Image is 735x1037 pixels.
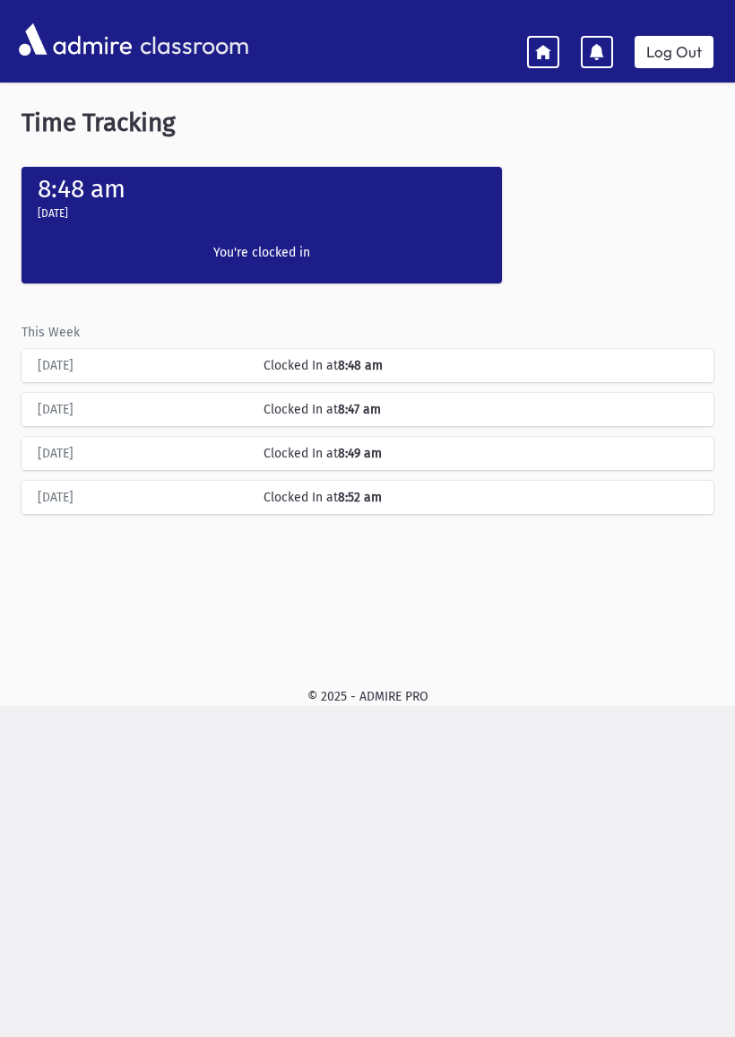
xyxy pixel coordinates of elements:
[255,400,706,419] div: Clocked In at
[29,444,255,463] div: [DATE]
[155,243,368,262] label: You're clocked in
[255,488,706,507] div: Clocked In at
[14,687,721,706] div: © 2025 - ADMIRE PRO
[136,16,249,64] span: classroom
[338,490,382,505] b: 8:52 am
[255,444,706,463] div: Clocked In at
[29,356,255,375] div: [DATE]
[635,36,713,68] a: Log Out
[29,400,255,419] div: [DATE]
[22,323,80,342] label: This Week
[38,205,68,222] label: [DATE]
[14,19,136,60] img: AdmirePro
[255,356,706,375] div: Clocked In at
[29,488,255,507] div: [DATE]
[338,402,381,417] b: 8:47 am
[38,174,125,204] label: 8:48 am
[338,446,382,461] b: 8:49 am
[338,358,383,373] b: 8:48 am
